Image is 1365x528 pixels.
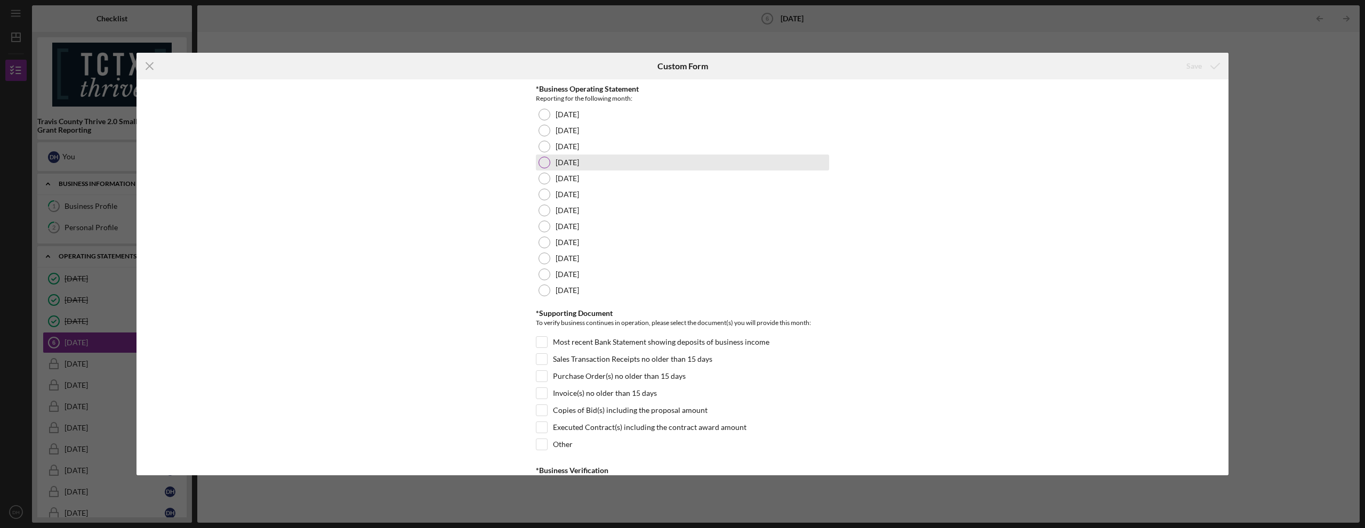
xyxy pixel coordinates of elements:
div: Save [1186,55,1202,77]
div: *Business Operating Statement [536,85,829,93]
label: [DATE] [556,270,579,279]
label: [DATE] [556,254,579,263]
button: Save [1176,55,1228,77]
label: Executed Contract(s) including the contract award amount [553,422,746,433]
label: [DATE] [556,190,579,199]
label: [DATE] [556,142,579,151]
label: [DATE] [556,238,579,247]
div: Reporting for the following month: [536,93,829,104]
div: To verify business continues in operation, please select the document(s) you will provide this mo... [536,318,829,331]
label: Sales Transaction Receipts no older than 15 days [553,354,712,364]
label: Invoice(s) no older than 15 days [553,388,657,399]
div: I can confirm that the business referenced in this document is actively operating [536,475,829,485]
label: Most recent Bank Statement showing deposits of business income [553,337,769,347]
label: [DATE] [556,158,579,167]
label: [DATE] [556,126,579,135]
label: [DATE] [556,222,579,231]
label: [DATE] [556,206,579,215]
label: [DATE] [556,110,579,119]
label: [DATE] [556,174,579,183]
label: Purchase Order(s) no older than 15 days [553,371,686,381]
div: *Business Verification [536,466,829,475]
label: Copies of Bid(s) including the proposal amount [553,405,708,416]
label: [DATE] [556,286,579,295]
h6: Custom Form [657,61,708,71]
label: Other [553,439,573,450]
div: *Supporting Document [536,309,829,318]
